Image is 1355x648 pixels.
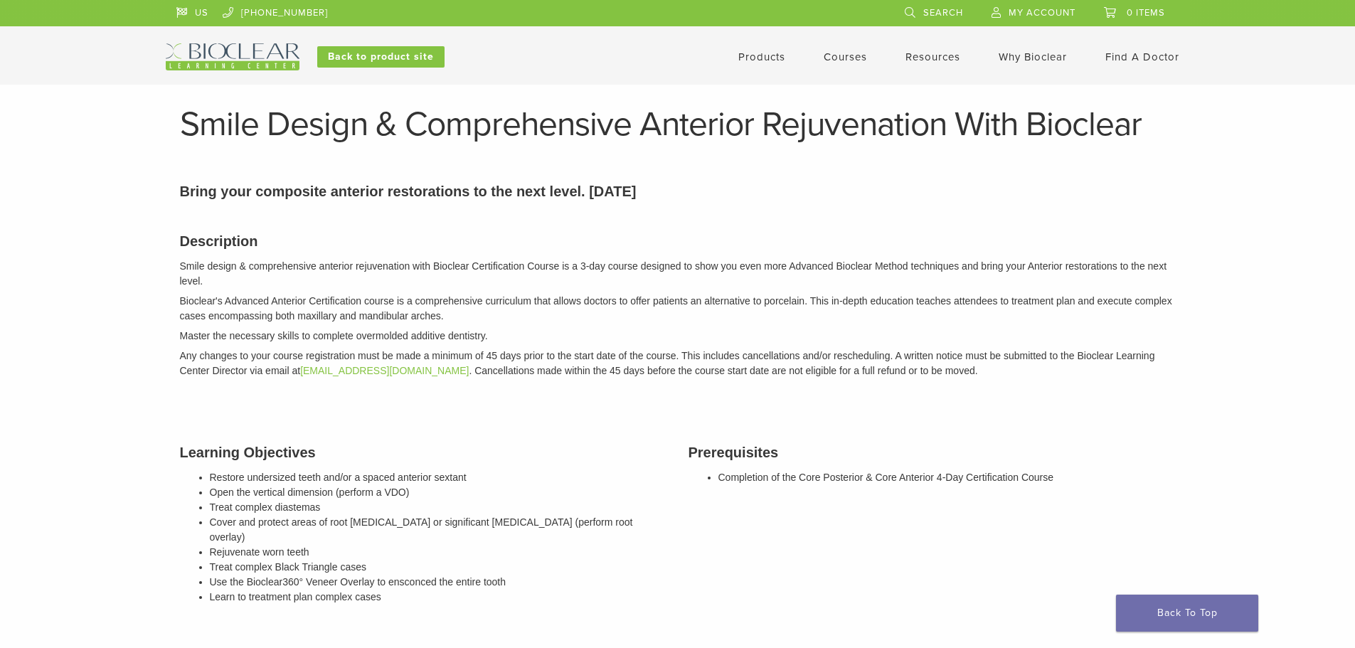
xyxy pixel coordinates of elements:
a: Courses [824,51,867,63]
li: Restore undersized teeth and/or a spaced anterior sextant [210,470,667,485]
span: 360° Veneer Overlay to ensconced the entire tooth [282,576,506,588]
li: Use the Bioclear [210,575,667,590]
img: Bioclear [166,43,299,70]
li: Treat complex diastemas [210,500,667,515]
p: Bioclear's Advanced Anterior Certification course is a comprehensive curriculum that allows docto... [180,294,1176,324]
h3: Prerequisites [689,442,1176,463]
li: Completion of the Core Posterior & Core Anterior 4-Day Certification Course [718,470,1176,485]
li: Treat complex Black Triangle cases [210,560,667,575]
h3: Learning Objectives [180,442,667,463]
span: 0 items [1127,7,1165,18]
p: Bring your composite anterior restorations to the next level. [DATE] [180,181,1176,202]
li: Rejuvenate worn teeth [210,545,667,560]
li: Cover and protect areas of root [MEDICAL_DATA] or significant [MEDICAL_DATA] (perform root overlay) [210,515,667,545]
a: Back to product site [317,46,445,68]
h3: Description [180,230,1176,252]
span: My Account [1009,7,1075,18]
p: Master the necessary skills to complete overmolded additive dentistry. [180,329,1176,344]
h1: Smile Design & Comprehensive Anterior Rejuvenation With Bioclear [180,107,1176,142]
a: Find A Doctor [1105,51,1179,63]
a: Why Bioclear [999,51,1067,63]
li: Open the vertical dimension (perform a VDO) [210,485,667,500]
em: Any changes to your course registration must be made a minimum of 45 days prior to the start date... [180,350,1155,376]
span: Learn to treatment plan complex cases [210,591,381,602]
a: Resources [905,51,960,63]
a: [EMAIL_ADDRESS][DOMAIN_NAME] [300,365,469,376]
p: Smile design & comprehensive anterior rejuvenation with Bioclear Certification Course is a 3-day ... [180,259,1176,289]
a: Back To Top [1116,595,1258,632]
span: Search [923,7,963,18]
a: Products [738,51,785,63]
